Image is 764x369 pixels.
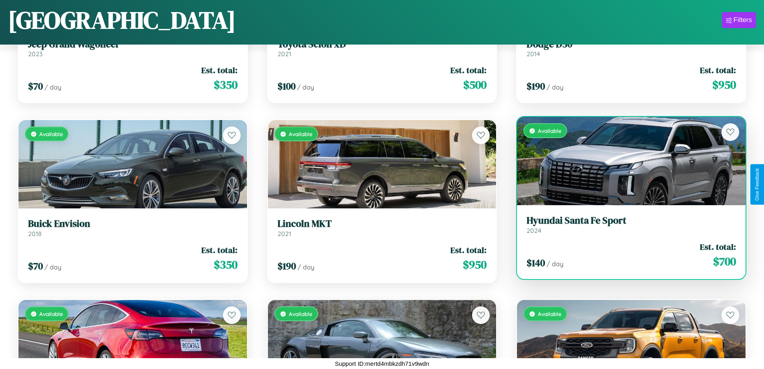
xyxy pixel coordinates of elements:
span: / day [45,263,61,271]
span: $ 100 [278,80,296,93]
span: $ 350 [214,77,237,93]
span: Est. total: [201,64,237,76]
a: Jeep Grand Wagoneer2023 [28,39,237,58]
h3: Lincoln MKT [278,218,487,230]
span: Est. total: [201,244,237,256]
span: Available [538,127,561,134]
a: Dodge D502014 [527,39,736,58]
span: $ 70 [28,80,43,93]
span: / day [547,83,563,91]
span: Est. total: [700,241,736,253]
span: Available [289,130,312,137]
button: Filters [722,12,756,28]
span: Est. total: [450,64,486,76]
span: Available [39,130,63,137]
span: $ 350 [214,257,237,273]
h3: Buick Envision [28,218,237,230]
span: Est. total: [450,244,486,256]
span: Est. total: [700,64,736,76]
span: $ 950 [463,257,486,273]
span: 2018 [28,230,42,238]
h3: Hyundai Santa Fe Sport [527,215,736,226]
span: $ 500 [463,77,486,93]
span: 2014 [527,50,540,58]
span: $ 140 [527,256,545,269]
a: Lincoln MKT2021 [278,218,487,238]
div: Give Feedback [754,168,760,201]
span: Available [39,310,63,317]
span: / day [298,263,314,271]
span: $ 950 [712,77,736,93]
span: Available [538,310,561,317]
span: 2024 [527,226,541,234]
h1: [GEOGRAPHIC_DATA] [8,4,236,37]
span: 2023 [28,50,43,58]
span: $ 70 [28,259,43,273]
span: $ 190 [527,80,545,93]
div: Filters [734,16,752,24]
span: / day [547,260,563,268]
a: Buick Envision2018 [28,218,237,238]
span: 2021 [278,230,291,238]
span: $ 190 [278,259,296,273]
p: Support ID: mertd4mbkzdh71v9wdn [335,358,429,369]
span: 2021 [278,50,291,58]
span: Available [289,310,312,317]
a: Toyota Scion xD2021 [278,39,487,58]
span: / day [45,83,61,91]
span: / day [297,83,314,91]
a: Hyundai Santa Fe Sport2024 [527,215,736,234]
span: $ 700 [713,253,736,269]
